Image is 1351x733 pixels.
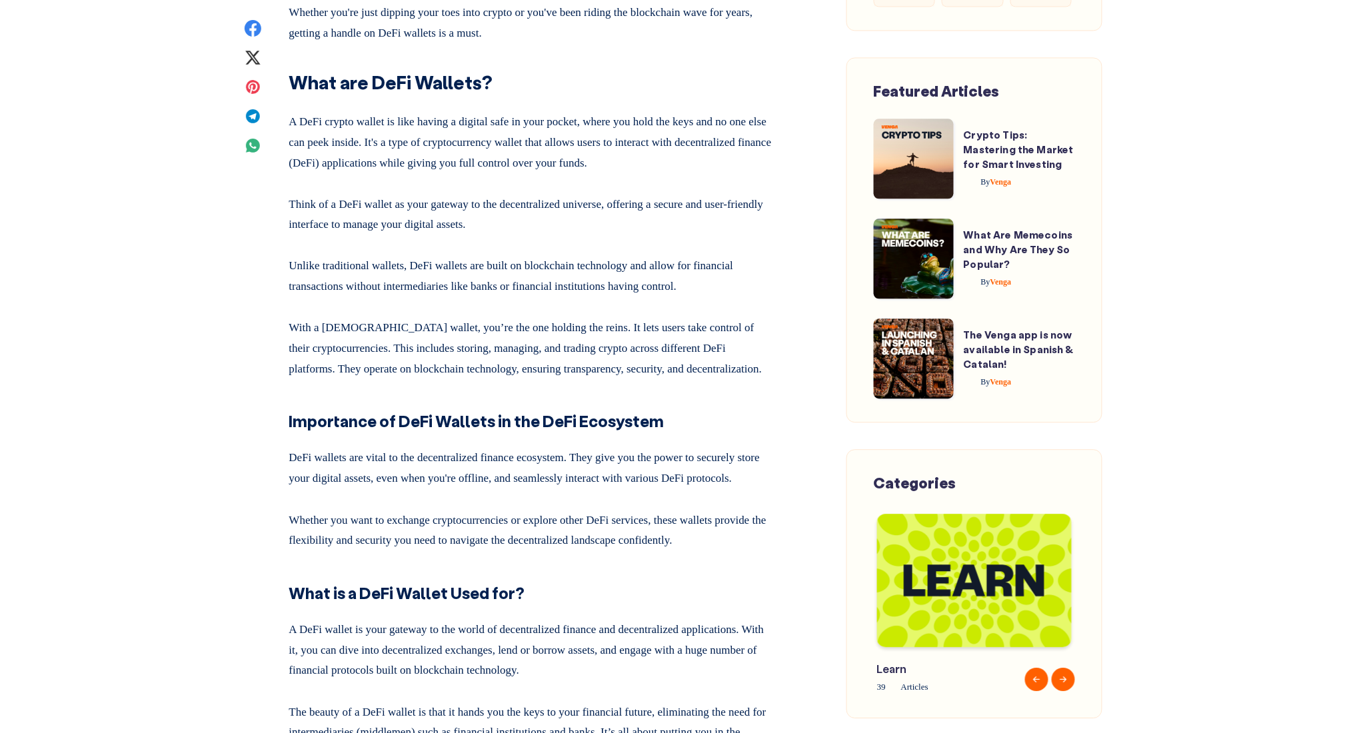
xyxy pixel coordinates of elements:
[1052,668,1075,691] button: Next
[289,615,773,682] p: A DeFi wallet is your gateway to the world of decentralized finance and decentralized application...
[1025,668,1048,691] button: Previous
[964,377,1012,386] a: ByVenga
[964,277,1012,287] a: ByVenga
[874,82,1000,101] span: Featured Articles
[964,229,1073,271] a: What Are Memecoins and Why Are They So Popular?
[877,679,1000,694] span: 39 Articles
[289,313,773,380] p: With a [DEMOGRAPHIC_DATA] wallet, you’re the one holding the reins. It lets users take control of...
[981,177,1012,187] span: Venga
[289,506,773,552] p: Whether you want to exchange cryptocurrencies or explore other DeFi services, these wallets provi...
[877,660,1000,677] span: Learn
[981,377,990,386] span: By
[289,443,773,489] p: DeFi wallets are vital to the decentralized finance ecosystem. They give you the power to securel...
[289,251,773,297] p: Unlike traditional wallets, DeFi wallets are built on blockchain technology and allow for financi...
[964,329,1074,371] a: The Venga app is now available in Spanish & Catalan!
[289,411,665,432] strong: Importance of DeFi Wallets in the DeFi Ecosystem
[981,377,1012,386] span: Venga
[877,514,1072,647] img: Blog-Tag-Cover---Learn.png
[981,277,990,287] span: By
[289,70,493,94] strong: What are DeFi Wallets?
[964,177,1012,187] a: ByVenga
[981,177,990,187] span: By
[874,474,956,493] span: Categories
[289,189,773,235] p: Think of a DeFi wallet as your gateway to the decentralized universe, offering a secure and user-...
[981,277,1012,287] span: Venga
[289,107,773,173] p: A DeFi crypto wallet is like having a digital safe in your pocket, where you hold the keys and no...
[289,583,525,604] strong: What is a DeFi Wallet Used for?
[964,129,1074,171] a: Crypto Tips: Mastering the Market for Smart Investing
